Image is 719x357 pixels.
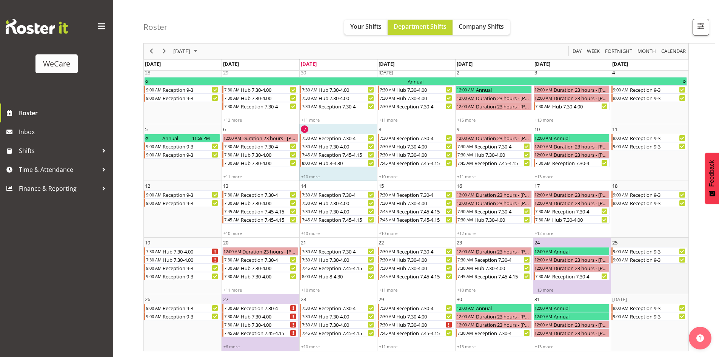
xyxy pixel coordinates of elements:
[455,238,533,294] td: Thursday, October 23, 2025
[301,207,318,215] div: 7:30 AM
[535,216,551,223] div: 7:30 AM
[636,47,657,56] button: Timeline Month
[611,68,688,124] td: Saturday, October 4, 2025
[456,191,475,198] div: 12:00 AM
[301,247,318,255] div: 7:30 AM
[144,94,220,102] div: Reception 9-3 Begin From Sunday, September 28, 2025 at 9:00:00 AM GMT+13:00 Ends At Sunday, Septe...
[379,151,396,158] div: 7:30 AM
[242,134,298,142] div: Duration 23 hours - [PERSON_NAME]
[533,181,611,238] td: Friday, October 17, 2025
[222,68,299,124] td: Monday, September 29, 2025
[611,199,687,207] div: Reception 9-3 Begin From Saturday, October 18, 2025 at 9:00:00 AM GMT+13:00 Ends At Saturday, Oct...
[144,150,220,159] div: Reception 9-3 Begin From Sunday, October 5, 2025 at 9:00:00 AM GMT+13:00 Ends At Sunday, October ...
[240,94,298,102] div: Hub 7.30-4.00
[240,191,298,198] div: Reception 7.30-4
[242,247,298,255] div: Duration 23 hours - [PERSON_NAME]
[222,159,298,167] div: Hub 7.30-4.00 Begin From Monday, October 6, 2025 at 7:30:00 AM GMT+13:00 Ends At Monday, October ...
[240,207,298,215] div: Reception 7.45-4.15
[222,215,298,224] div: Reception 7.45-4.15 Begin From Monday, October 13, 2025 at 7:45:00 AM GMT+13:00 Ends At Monday, O...
[455,68,533,124] td: Thursday, October 2, 2025
[300,142,376,150] div: Hub 7.30-4.00 Begin From Tuesday, October 7, 2025 at 7:30:00 AM GMT+13:00 Ends At Tuesday, Octobe...
[604,47,633,56] span: Fortnight
[222,199,298,207] div: Hub 7.30-4.00 Begin From Monday, October 13, 2025 at 7:30:00 AM GMT+13:00 Ends At Monday, October...
[300,150,376,159] div: Reception 7.45-4.15 Begin From Tuesday, October 7, 2025 at 7:45:00 AM GMT+13:00 Ends At Tuesday, ...
[300,247,376,255] div: Reception 7.30-4 Begin From Tuesday, October 21, 2025 at 7:30:00 AM GMT+13:00 Ends At Tuesday, Oc...
[613,199,629,207] div: 9:00 AM
[457,151,474,158] div: 7:30 AM
[144,142,220,150] div: Reception 9-3 Begin From Sunday, October 5, 2025 at 9:00:00 AM GMT+13:00 Ends At Sunday, October ...
[159,47,169,56] button: Next
[534,134,553,142] div: 12:00 AM
[6,19,68,34] img: Rosterit website logo
[456,150,532,159] div: Hub 7.30-4.00 Begin From Thursday, October 9, 2025 at 7:30:00 AM GMT+13:00 Ends At Thursday, Octo...
[456,174,533,179] div: +11 more
[379,102,396,110] div: 7:30 AM
[396,86,453,93] div: Hub 7.30-4.00
[535,102,551,110] div: 7:30 AM
[318,199,376,207] div: Hub 7.30-4.00
[223,142,240,150] div: 7:30 AM
[378,102,454,110] div: Reception 7.30-4 Begin From Wednesday, October 1, 2025 at 7:30:00 AM GMT+13:00 Ends At Wednesday,...
[223,151,240,158] div: 7:30 AM
[533,230,610,236] div: +12 more
[318,151,376,158] div: Reception 7.45-4.15
[19,183,98,194] span: Finance & Reporting
[456,247,532,255] div: Duration 23 hours - Antonia Mao Begin From Thursday, October 23, 2025 at 12:00:00 AM GMT+13:00 En...
[456,230,533,236] div: +12 more
[611,124,688,181] td: Saturday, October 11, 2025
[457,142,474,150] div: 7:30 AM
[379,191,396,198] div: 7:30 AM
[318,159,376,167] div: Hub 8-4.30
[535,159,551,167] div: 7:30 AM
[222,134,298,142] div: Duration 23 hours - Savanna Samson Begin From Monday, October 6, 2025 at 12:00:00 AM GMT+13:00 En...
[553,199,609,207] div: Duration 23 hours - [PERSON_NAME]
[223,216,240,223] div: 7:45 AM
[637,47,657,56] span: Month
[534,247,610,255] div: Annual Begin From Friday, October 24, 2025 at 12:00:00 AM GMT+13:00 Ends At Friday, October 24, 2...
[534,190,610,199] div: Duration 23 hours - Viktoriia Molchanova Begin From Friday, October 17, 2025 at 12:00:00 AM GMT+1...
[43,58,70,70] div: WeCare
[300,190,376,199] div: Reception 7.30-4 Begin From Tuesday, October 14, 2025 at 7:30:00 AM GMT+13:00 Ends At Tuesday, Oc...
[144,77,687,85] div: Annual Begin From Saturday, September 6, 2025 at 12:00:00 AM GMT+12:00 Ends At Sunday, October 5,...
[144,238,222,294] td: Sunday, October 19, 2025
[300,159,376,167] div: Hub 8-4.30 Begin From Tuesday, October 7, 2025 at 8:00:00 AM GMT+13:00 Ends At Tuesday, October 7...
[222,117,299,123] div: +12 more
[145,191,162,198] div: 9:00 AM
[223,86,240,93] div: 7:30 AM
[394,22,446,31] span: Department Shifts
[318,86,376,93] div: Hub 7.30-4.00
[318,191,376,198] div: Reception 7.30-4
[693,19,709,36] button: Filter Shifts
[222,150,298,159] div: Hub 7.30-4.00 Begin From Monday, October 6, 2025 at 7:30:00 AM GMT+13:00 Ends At Monday, October ...
[708,160,715,187] span: Feedback
[379,216,396,223] div: 7:45 AM
[299,68,377,124] td: Tuesday, September 30, 2025
[396,102,453,110] div: Reception 7.30-4
[613,142,629,150] div: 9:00 AM
[475,94,531,102] div: Duration 23 hours - [PERSON_NAME]
[222,85,298,94] div: Hub 7.30-4.00 Begin From Monday, September 29, 2025 at 7:30:00 AM GMT+13:00 Ends At Monday, Septe...
[629,191,687,198] div: Reception 9-3
[378,207,454,215] div: Reception 7.45-4.15 Begin From Wednesday, October 15, 2025 at 7:45:00 AM GMT+13:00 Ends At Wednes...
[534,94,553,102] div: 12:00 AM
[377,238,455,294] td: Wednesday, October 22, 2025
[377,230,454,236] div: +10 more
[534,199,610,207] div: Duration 23 hours - Demi Dumitrean Begin From Friday, October 17, 2025 at 12:00:00 AM GMT+13:00 E...
[475,247,531,255] div: Duration 23 hours - [PERSON_NAME]
[474,142,531,150] div: Reception 7.30-4
[396,191,453,198] div: Reception 7.30-4
[455,124,533,181] td: Thursday, October 9, 2025
[551,216,609,223] div: Hub 7.30-4.00
[457,207,474,215] div: 7:30 AM
[145,151,162,158] div: 9:00 AM
[318,247,376,255] div: Reception 7.30-4
[378,150,454,159] div: Hub 7.30-4.00 Begin From Wednesday, October 8, 2025 at 7:30:00 AM GMT+13:00 Ends At Wednesday, Oc...
[379,159,396,167] div: 7:45 AM
[533,238,611,294] td: Friday, October 24, 2025
[534,142,553,150] div: 12:00 AM
[222,102,298,110] div: Reception 7.30-4 Begin From Monday, September 29, 2025 at 7:30:00 AM GMT+13:00 Ends At Monday, Se...
[378,134,454,142] div: Reception 7.30-4 Begin From Wednesday, October 8, 2025 at 7:30:00 AM GMT+13:00 Ends At Wednesday,...
[191,134,210,142] div: 11:59 PM
[456,190,532,199] div: Duration 23 hours - Kishendri Moodley Begin From Thursday, October 16, 2025 at 12:00:00 AM GMT+13...
[396,247,453,255] div: Reception 7.30-4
